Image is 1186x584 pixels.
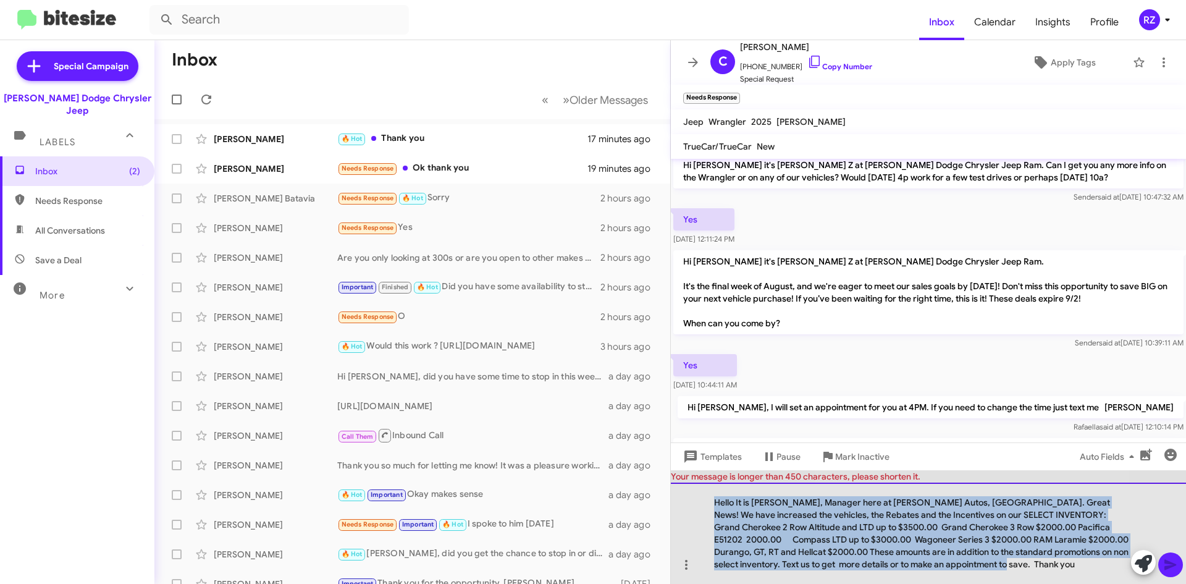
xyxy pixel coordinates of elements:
span: Special Campaign [54,60,128,72]
span: New [757,141,775,152]
button: Auto Fields [1070,446,1149,468]
span: 🔥 Hot [342,491,363,499]
div: 2 hours ago [600,281,660,294]
span: » [563,92,570,108]
button: RZ [1129,9,1172,30]
p: Hi [PERSON_NAME], I will set an appointment for you at 4PM. If you need to change the time just t... [678,396,1184,418]
span: [DATE] 12:11:24 PM [673,234,734,243]
div: O [337,310,600,324]
div: Thank you so much for letting me know! It was a pleasure working with you! [337,459,608,472]
div: a day ago [608,400,660,412]
div: 19 minutes ago [587,163,660,175]
div: Are you only looking at 300s or are you open to other makes and models? [337,252,600,264]
div: Sorry [337,191,600,205]
span: said at [1098,192,1119,201]
div: [PERSON_NAME] [214,370,337,383]
small: Needs Response [683,93,740,104]
div: a day ago [608,459,660,472]
span: TrueCar/TrueCar [683,141,752,152]
span: [DATE] 10:44:11 AM [673,380,737,389]
button: Next [555,87,655,112]
span: Important [402,520,434,528]
span: 🔥 Hot [342,342,363,350]
div: [PERSON_NAME] [214,548,337,561]
nav: Page navigation example [535,87,655,112]
span: More [40,290,65,301]
div: Your message is longer than 450 characters, please shorten it. [671,470,1186,483]
div: [PERSON_NAME] [214,430,337,442]
span: Rafaella [DATE] 12:10:14 PM [1074,422,1184,431]
span: [PERSON_NAME] [740,40,872,54]
p: Yes [673,208,734,231]
span: Auto Fields [1080,446,1139,468]
div: 2 hours ago [600,222,660,234]
span: said at [1099,338,1121,347]
div: [PERSON_NAME] [214,489,337,501]
div: a day ago [608,518,660,531]
span: Important [342,283,374,291]
div: 2 hours ago [600,252,660,264]
p: Hi [PERSON_NAME] it's [PERSON_NAME] Z at [PERSON_NAME] Dodge Chrysler Jeep Ram. It's the final we... [673,250,1184,334]
div: [PERSON_NAME] [214,281,337,294]
div: [PERSON_NAME] [214,341,337,353]
span: Needs Response [342,164,394,172]
div: Yes [337,221,600,235]
span: Sender [DATE] 10:39:11 AM [1075,338,1184,347]
span: Inbox [35,165,140,177]
div: [PERSON_NAME] [214,222,337,234]
div: 2 hours ago [600,311,660,323]
button: Mark Inactive [810,446,899,468]
button: Templates [671,446,752,468]
span: 2025 [751,116,772,127]
span: Call Them [342,433,374,441]
span: (2) [129,165,140,177]
span: 🔥 Hot [342,135,363,143]
span: Needs Response [342,224,394,232]
h1: Inbox [172,50,217,70]
div: 17 minutes ago [587,133,660,145]
span: Labels [40,137,75,148]
span: 🔥 Hot [442,520,463,528]
span: Needs Response [342,520,394,528]
div: a day ago [608,489,660,501]
span: 🔥 Hot [342,550,363,558]
div: Thank you [337,132,587,146]
p: Hi [PERSON_NAME] it's [PERSON_NAME] Z at [PERSON_NAME] Dodge Chrysler Jeep Ram. I wanted to let y... [673,438,1184,535]
div: [PERSON_NAME] [214,163,337,175]
a: Profile [1080,4,1129,40]
span: Wrangler [709,116,746,127]
span: Needs Response [35,195,140,207]
a: Calendar [964,4,1025,40]
p: Hi [PERSON_NAME] it's [PERSON_NAME] Z at [PERSON_NAME] Dodge Chrysler Jeep Ram. Can I get you any... [673,154,1184,188]
span: Older Messages [570,93,648,107]
span: Finished [382,283,409,291]
a: Insights [1025,4,1080,40]
span: C [718,52,728,72]
span: Apply Tags [1051,51,1096,74]
span: Templates [681,446,742,468]
span: [PERSON_NAME] [776,116,846,127]
span: Sender [DATE] 10:47:32 AM [1074,192,1184,201]
input: Search [149,5,409,35]
button: Previous [534,87,556,112]
div: a day ago [608,430,660,442]
div: Hello It is [PERSON_NAME], Manager here at [PERSON_NAME] Autos, [GEOGRAPHIC_DATA]. Great News! We... [671,483,1186,584]
div: [PERSON_NAME] [214,133,337,145]
span: Important [371,491,403,499]
span: 🔥 Hot [417,283,438,291]
span: Needs Response [342,313,394,321]
div: [PERSON_NAME] [214,459,337,472]
div: Hi [PERSON_NAME], did you have some time to stop in this weekend? [337,370,608,383]
p: Yes [673,354,737,376]
span: 🔥 Hot [402,194,423,202]
div: RZ [1139,9,1160,30]
span: Pause [776,446,801,468]
span: Inbox [919,4,964,40]
div: a day ago [608,370,660,383]
span: Save a Deal [35,254,82,266]
div: I spoke to him [DATE] [337,517,608,531]
div: Inbound Call [337,428,608,443]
